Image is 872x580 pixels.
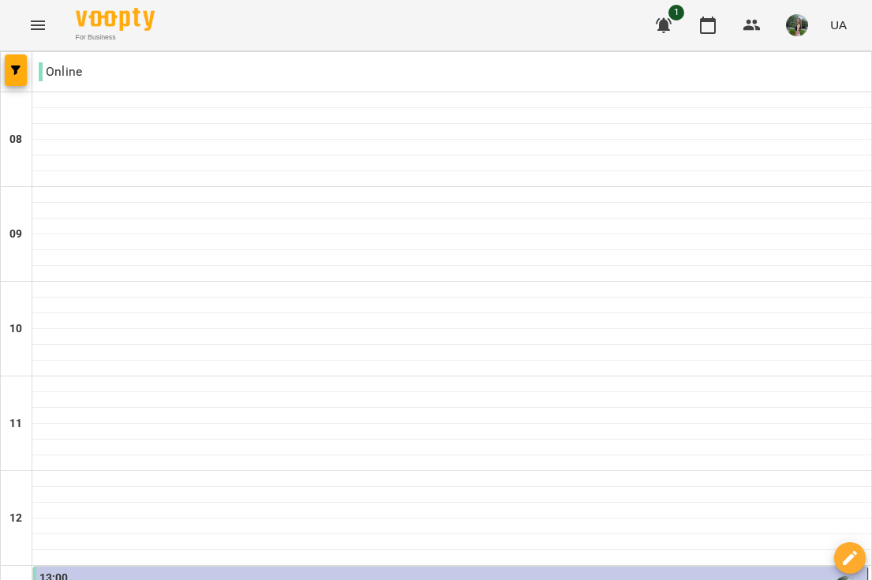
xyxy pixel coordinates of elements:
h6: 08 [9,131,22,148]
button: Menu [19,6,57,44]
span: 1 [668,5,684,21]
h6: 12 [9,510,22,527]
span: For Business [76,32,155,43]
h6: 11 [9,415,22,432]
p: Online [39,62,82,81]
h6: 09 [9,226,22,243]
img: c0e52ca214e23f1dcb7d1c5ba6b1c1a3.jpeg [786,14,808,36]
button: UA [824,10,853,39]
h6: 10 [9,320,22,338]
span: UA [830,17,847,33]
img: Voopty Logo [76,8,155,31]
